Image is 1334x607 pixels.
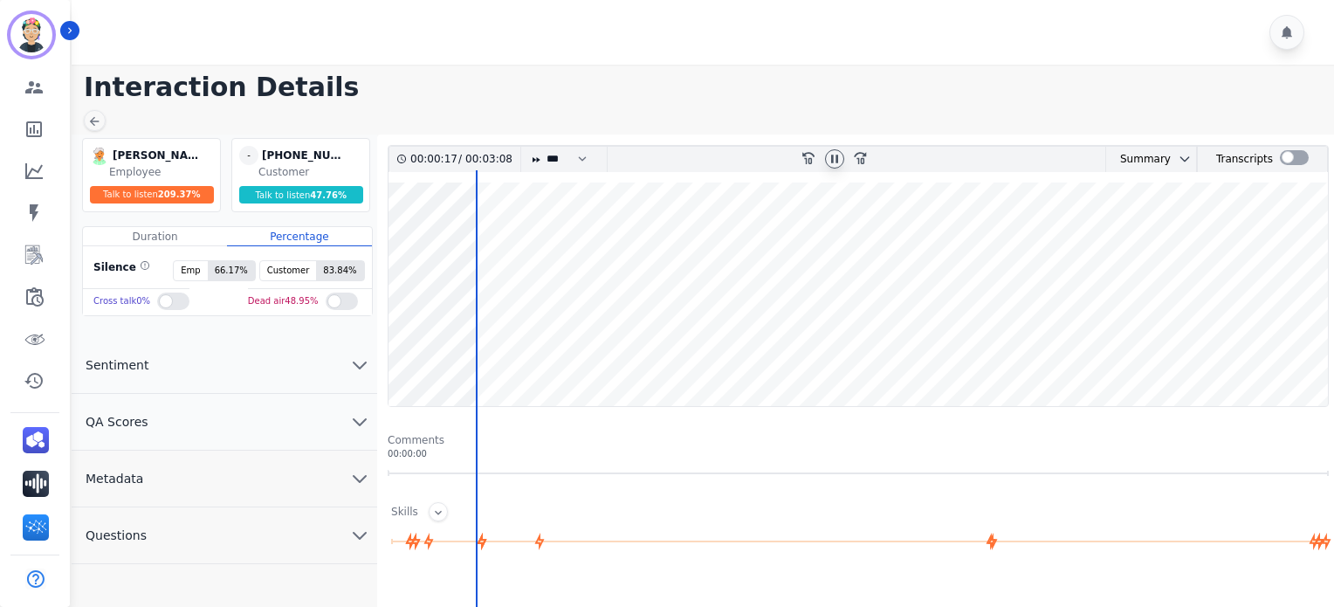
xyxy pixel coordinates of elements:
[349,468,370,489] svg: chevron down
[72,394,377,451] button: QA Scores chevron down
[310,190,347,200] span: 47.76 %
[208,261,255,280] span: 66.17 %
[388,433,1329,447] div: Comments
[72,527,161,544] span: Questions
[72,337,377,394] button: Sentiment chevron down
[1171,152,1192,166] button: chevron down
[349,525,370,546] svg: chevron down
[262,146,349,165] div: [PHONE_NUMBER]
[84,72,1334,103] h1: Interaction Details
[72,451,377,507] button: Metadata chevron down
[174,261,207,280] span: Emp
[410,147,517,172] div: /
[258,165,366,179] div: Customer
[410,147,458,172] div: 00:00:17
[248,289,319,314] div: Dead air 48.95 %
[1178,152,1192,166] svg: chevron down
[1216,147,1273,172] div: Transcripts
[239,146,258,165] span: -
[93,289,150,314] div: Cross talk 0 %
[83,227,227,246] div: Duration
[462,147,510,172] div: 00:03:08
[90,260,150,281] div: Silence
[1106,147,1171,172] div: Summary
[72,356,162,374] span: Sentiment
[158,190,201,199] span: 209.37 %
[72,507,377,564] button: Questions chevron down
[388,447,1329,460] div: 00:00:00
[109,165,217,179] div: Employee
[227,227,371,246] div: Percentage
[349,411,370,432] svg: chevron down
[10,14,52,56] img: Bordered avatar
[113,146,200,165] div: [PERSON_NAME]
[260,261,317,280] span: Customer
[90,186,214,203] div: Talk to listen
[316,261,363,280] span: 83.84 %
[239,186,363,203] div: Talk to listen
[349,355,370,376] svg: chevron down
[391,505,418,521] div: Skills
[72,470,157,487] span: Metadata
[72,413,162,431] span: QA Scores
